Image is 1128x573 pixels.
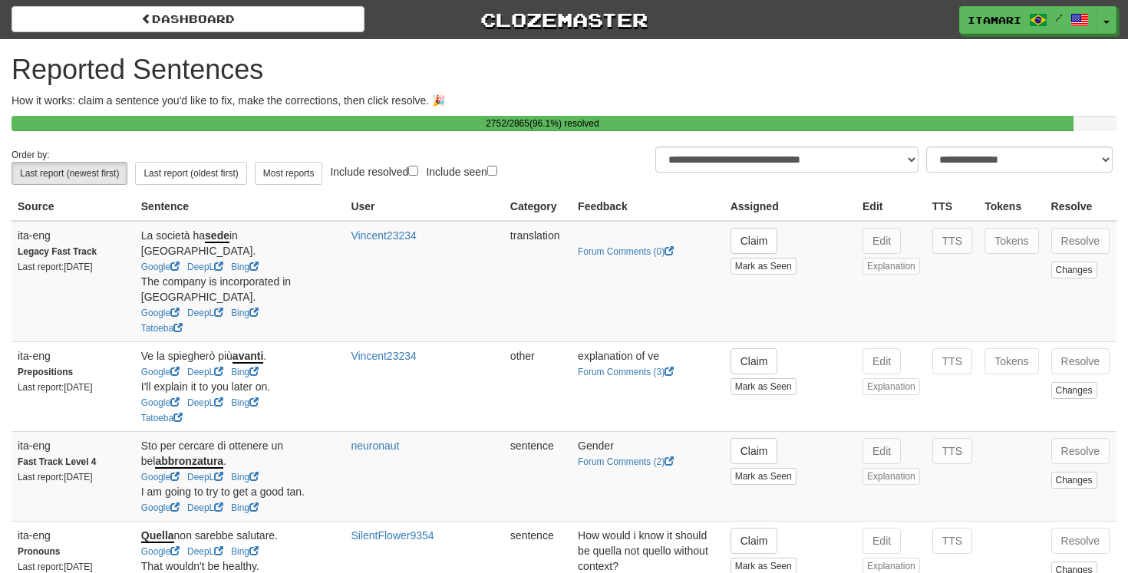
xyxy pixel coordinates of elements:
[18,382,93,393] small: Last report: [DATE]
[1055,12,1063,23] span: /
[345,193,503,221] th: User
[351,350,416,362] a: Vincent23234
[231,367,259,377] a: Bing
[12,6,364,32] a: Dashboard
[985,348,1038,374] button: Tokens
[18,528,129,543] div: ita-eng
[231,262,259,272] a: Bing
[985,228,1038,254] button: Tokens
[141,397,180,408] a: Google
[141,308,180,318] a: Google
[351,529,434,542] a: SilentFlower9354
[504,431,572,521] td: sentence
[1051,348,1110,374] button: Resolve
[862,348,901,374] button: Edit
[18,348,129,364] div: ita-eng
[141,529,278,543] span: non sarebbe salutare.
[205,229,229,243] u: sede
[141,440,283,469] span: Sto per cercare di ottenere un bel .
[351,229,416,242] a: Vincent23234
[731,438,778,464] button: Claim
[18,367,73,377] strong: Prepositions
[231,472,259,482] a: Bing
[187,472,223,482] a: DeepL
[255,162,323,185] button: Most reports
[426,163,496,179] label: Include seen
[141,229,256,257] span: La società ha in [GEOGRAPHIC_DATA].
[731,348,778,374] button: Claim
[141,484,339,499] div: I am going to try to get a good tan.
[141,274,339,305] div: The company is incorporated in [GEOGRAPHIC_DATA].
[572,193,724,221] th: Feedback
[12,193,135,221] th: Source
[862,528,901,554] button: Edit
[12,93,1116,108] p: How it works: claim a sentence you'd like to fix, make the corrections, then click resolve. 🎉
[578,367,674,377] a: Forum Comments (3)
[862,228,901,254] button: Edit
[233,350,263,364] u: avanti
[187,262,223,272] a: DeepL
[135,162,246,185] button: Last report (oldest first)
[141,350,266,364] span: Ve la spiegherò più .
[12,150,50,160] small: Order by:
[731,228,778,254] button: Claim
[231,546,259,557] a: Bing
[862,468,920,485] button: Explanation
[731,528,778,554] button: Claim
[1051,228,1110,254] button: Resolve
[862,438,901,464] button: Edit
[1051,382,1097,399] button: Changes
[351,440,399,452] a: neuronaut
[1045,193,1116,221] th: Resolve
[862,258,920,275] button: Explanation
[12,54,1116,85] h1: Reported Sentences
[18,246,97,257] strong: Legacy Fast Track
[141,367,180,377] a: Google
[187,308,223,318] a: DeepL
[18,472,93,482] small: Last report: [DATE]
[968,13,1021,27] span: itamari
[231,397,259,408] a: Bing
[978,193,1044,221] th: Tokens
[141,379,339,394] div: I'll explain it to you later on.
[330,163,418,179] label: Include resolved
[18,561,93,572] small: Last report: [DATE]
[856,193,926,221] th: Edit
[18,262,93,272] small: Last report: [DATE]
[932,528,972,554] button: TTS
[187,397,223,408] a: DeepL
[1051,528,1110,554] button: Resolve
[572,341,724,431] td: explanation of ve
[862,378,920,395] button: Explanation
[932,348,972,374] button: TTS
[18,438,129,453] div: ita-eng
[141,502,180,513] a: Google
[731,258,797,275] button: Mark as Seen
[141,472,180,482] a: Google
[141,546,180,557] a: Google
[932,438,972,464] button: TTS
[504,221,572,342] td: translation
[388,6,740,33] a: Clozemaster
[187,546,223,557] a: DeepL
[572,431,724,521] td: Gender
[731,378,797,395] button: Mark as Seen
[155,455,223,469] u: abbronzatura
[724,193,856,221] th: Assigned
[1051,438,1110,464] button: Resolve
[578,246,674,257] a: Forum Comments (0)
[231,502,259,513] a: Bing
[1051,262,1097,278] button: Changes
[18,228,129,243] div: ita-eng
[959,6,1097,34] a: itamari /
[1051,472,1097,489] button: Changes
[141,323,183,334] a: Tatoeba
[18,456,96,467] strong: Fast Track Level 4
[141,529,174,543] u: Quella
[926,193,978,221] th: TTS
[135,193,345,221] th: Sentence
[18,546,61,557] strong: Pronouns
[504,193,572,221] th: Category
[187,502,223,513] a: DeepL
[504,341,572,431] td: other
